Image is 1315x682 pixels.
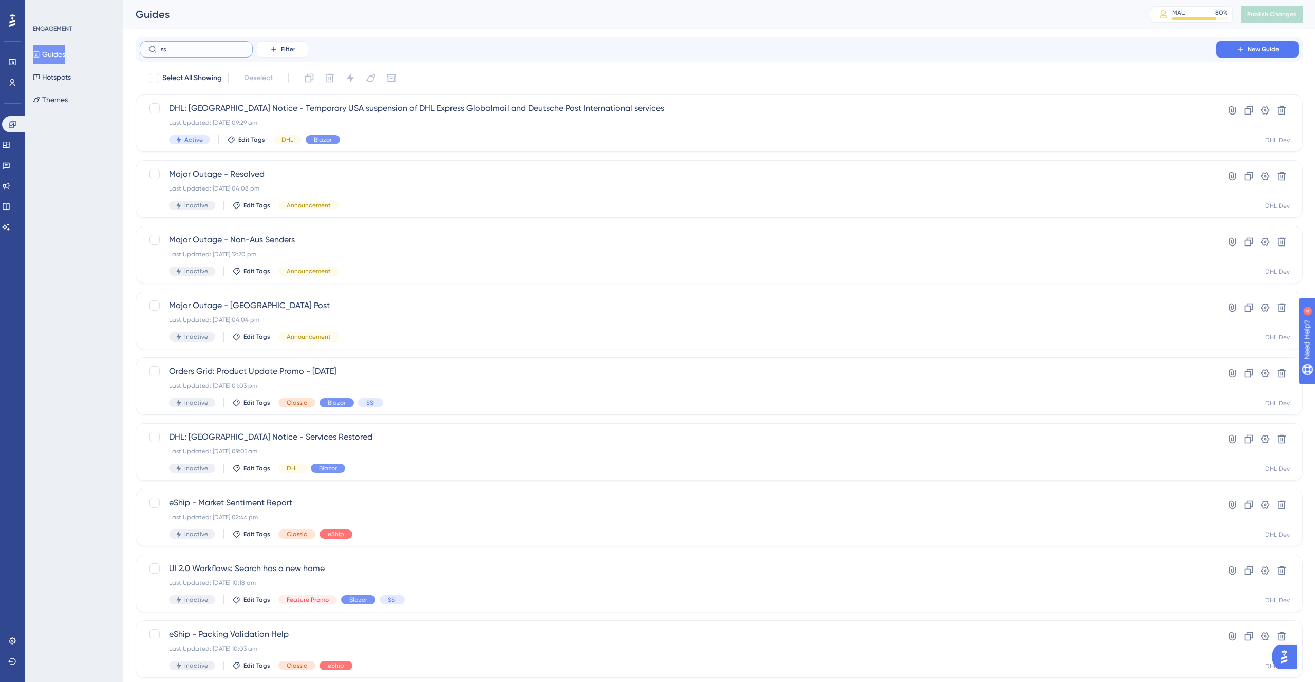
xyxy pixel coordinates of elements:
div: Last Updated: [DATE] 10:18 am [169,579,1187,587]
span: Blazor [328,399,346,407]
span: DHL: [GEOGRAPHIC_DATA] Notice - Temporary USA suspension of DHL Express Globalmail and Deutsche P... [169,102,1187,115]
span: Feature Promo [287,596,329,604]
input: Search [161,46,244,53]
span: Edit Tags [243,464,270,472]
button: New Guide [1216,41,1299,58]
span: New Guide [1248,45,1279,53]
span: Classic [287,399,307,407]
span: Edit Tags [243,399,270,407]
div: DHL Dev [1265,399,1290,407]
button: Edit Tags [232,201,270,210]
span: Inactive [184,267,208,275]
span: Blazor [319,464,337,472]
div: Last Updated: [DATE] 02:46 pm [169,513,1187,521]
div: 4 [71,5,74,13]
button: Edit Tags [232,661,270,670]
button: Edit Tags [232,596,270,604]
div: Last Updated: [DATE] 10:03 am [169,645,1187,653]
span: Inactive [184,530,208,538]
div: DHL Dev [1265,333,1290,342]
button: Hotspots [33,68,71,86]
span: Filter [281,45,295,53]
div: DHL Dev [1265,268,1290,276]
span: DHL [287,464,298,472]
span: Inactive [184,596,208,604]
span: Blazor [349,596,367,604]
span: Inactive [184,333,208,341]
span: eShip [328,530,344,538]
div: 80 % [1215,9,1228,17]
button: Publish Changes [1241,6,1303,23]
span: Classic [287,530,307,538]
div: Guides [136,7,1125,22]
div: DHL Dev [1265,531,1290,539]
div: Last Updated: [DATE] 12:20 pm [169,250,1187,258]
button: Deselect [235,69,282,87]
span: eShip [328,661,344,670]
span: Edit Tags [243,530,270,538]
span: Edit Tags [243,201,270,210]
span: UI 2.0 Workflows: Search has a new home [169,562,1187,575]
button: Edit Tags [232,267,270,275]
div: Last Updated: [DATE] 01:03 pm [169,382,1187,390]
span: Inactive [184,661,208,670]
button: Edit Tags [232,333,270,341]
button: Edit Tags [232,464,270,472]
button: Themes [33,90,68,109]
div: ENGAGEMENT [33,25,72,33]
span: Blazor [314,136,332,144]
span: Need Help? [24,3,64,15]
div: DHL Dev [1265,202,1290,210]
span: Major Outage - [GEOGRAPHIC_DATA] Post [169,299,1187,312]
span: Major Outage - Non-Aus Senders [169,234,1187,246]
div: Last Updated: [DATE] 04:08 pm [169,184,1187,193]
span: Edit Tags [243,333,270,341]
div: DHL Dev [1265,662,1290,670]
button: Edit Tags [232,530,270,538]
span: Deselect [244,72,273,84]
span: Orders Grid: Product Update Promo - [DATE] [169,365,1187,377]
span: Inactive [184,399,208,407]
div: Last Updated: [DATE] 09:29 am [169,119,1187,127]
span: SSI [366,399,375,407]
div: MAU [1172,9,1186,17]
span: Select All Showing [162,72,222,84]
span: Classic [287,661,307,670]
button: Edit Tags [227,136,265,144]
span: Announcement [287,267,331,275]
button: Guides [33,45,65,64]
span: eShip - Packing Validation Help [169,628,1187,640]
div: DHL Dev [1265,596,1290,604]
span: Inactive [184,464,208,472]
span: SSI [388,596,397,604]
div: DHL Dev [1265,136,1290,144]
span: Publish Changes [1247,10,1297,18]
div: DHL Dev [1265,465,1290,473]
span: Edit Tags [243,267,270,275]
span: Edit Tags [243,661,270,670]
div: Last Updated: [DATE] 09:01 am [169,447,1187,456]
span: eShip - Market Sentiment Report [169,497,1187,509]
button: Filter [257,41,308,58]
span: Announcement [287,201,331,210]
span: Active [184,136,203,144]
span: Inactive [184,201,208,210]
span: Edit Tags [238,136,265,144]
span: Major Outage - Resolved [169,168,1187,180]
span: Announcement [287,333,331,341]
iframe: UserGuiding AI Assistant Launcher [1272,641,1303,672]
span: Edit Tags [243,596,270,604]
span: DHL: [GEOGRAPHIC_DATA] Notice - Services Restored [169,431,1187,443]
div: Last Updated: [DATE] 04:04 pm [169,316,1187,324]
button: Edit Tags [232,399,270,407]
span: DHL [281,136,293,144]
